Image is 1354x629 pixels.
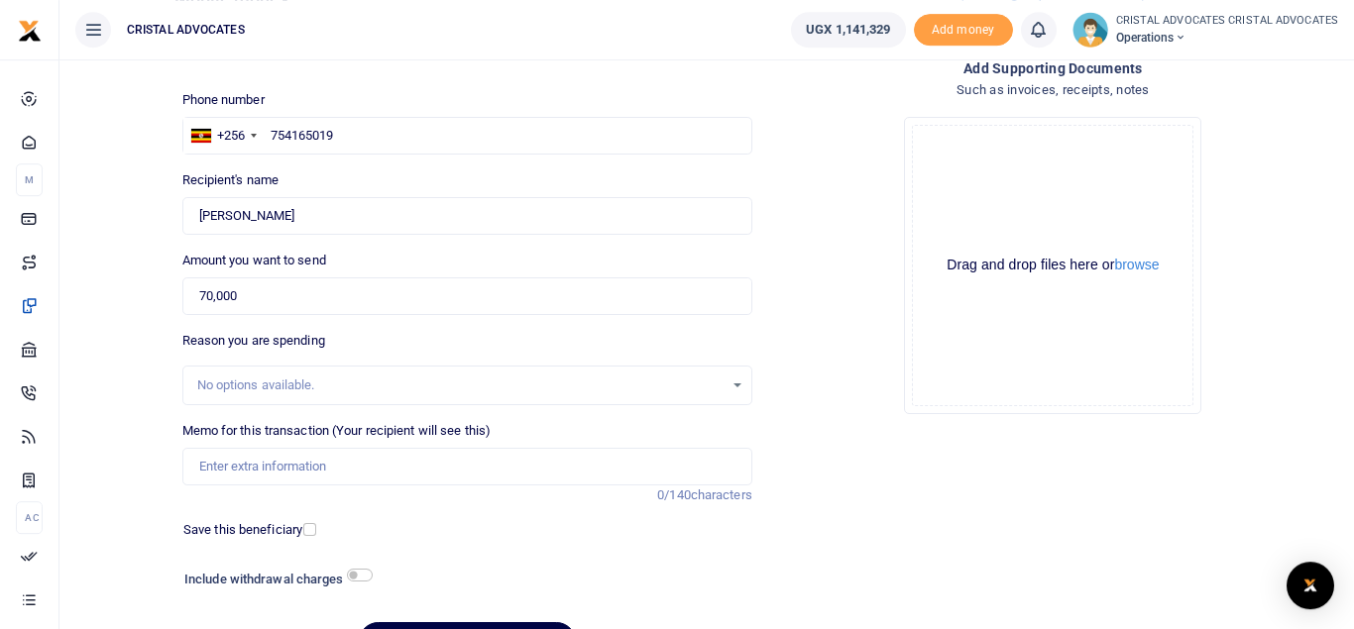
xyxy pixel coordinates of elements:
input: Loading name... [182,197,752,235]
h6: Include withdrawal charges [184,572,363,587]
input: Enter extra information [182,448,752,485]
span: Add money [914,14,1013,47]
small: CRISTAL ADVOCATES CRISTAL ADVOCATES [1116,13,1339,30]
a: Add money [914,21,1013,36]
input: Enter phone number [182,117,752,155]
label: Phone number [182,90,265,110]
label: Save this beneficiary [183,520,302,540]
h4: Add supporting Documents [768,57,1338,79]
span: characters [691,487,752,502]
li: M [16,163,43,196]
img: profile-user [1072,12,1108,48]
span: CRISTAL ADVOCATES [119,21,253,39]
input: UGX [182,277,752,315]
img: logo-small [18,19,42,43]
div: Open Intercom Messenger [1287,562,1334,609]
label: Memo for this transaction (Your recipient will see this) [182,421,492,441]
li: Wallet ballance [783,12,913,48]
a: UGX 1,141,329 [791,12,905,48]
label: Amount you want to send [182,251,326,270]
li: Toup your wallet [914,14,1013,47]
a: profile-user CRISTAL ADVOCATES CRISTAL ADVOCATES Operations [1072,12,1339,48]
label: Recipient's name [182,170,280,190]
div: Drag and drop files here or [913,256,1192,274]
span: UGX 1,141,329 [806,20,890,40]
button: browse [1114,258,1159,271]
span: Operations [1116,29,1339,47]
div: +256 [217,126,245,146]
li: Ac [16,501,43,534]
div: No options available. [197,375,724,395]
label: Reason you are spending [182,331,325,351]
a: logo-small logo-large logo-large [18,22,42,37]
div: File Uploader [904,117,1201,414]
span: 0/140 [657,487,691,502]
div: Uganda: +256 [183,118,263,154]
h4: Such as invoices, receipts, notes [768,79,1338,101]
